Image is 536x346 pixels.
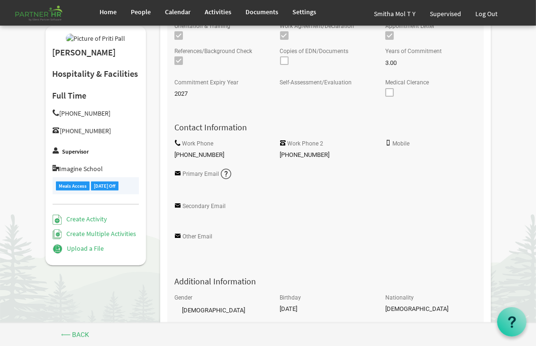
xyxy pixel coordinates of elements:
[367,2,423,26] a: Smitha Mol T Y
[220,168,232,180] img: question-sm.png
[293,8,317,16] span: Settings
[174,80,238,86] label: Commitment Expiry Year
[280,295,301,301] label: Birthday
[288,141,324,147] label: Work Phone 2
[53,229,136,238] a: Create Multiple Activities
[53,215,107,223] a: Create Activity
[246,8,279,16] span: Documents
[280,48,349,55] label: Copies of EDN/Documents
[100,8,117,16] span: Home
[53,91,139,100] h4: Full Time
[182,203,226,209] label: Secondary Email
[385,295,414,301] label: Nationality
[167,277,484,286] h4: Additional Information
[430,9,462,18] span: Supervised
[182,234,212,240] label: Other Email
[66,34,125,43] img: Picture of Priti Pall
[280,80,352,86] label: Self-Assessment/Evaluation
[53,244,104,253] a: Upload a File
[53,215,62,225] img: Create Activity
[53,165,139,173] h5: Imagine School
[205,8,232,16] span: Activities
[91,182,118,191] div: [DATE] Off
[53,69,139,79] h2: Hospitality & Facilities
[392,141,409,147] label: Mobile
[53,127,139,135] h5: [PHONE_NUMBER]
[469,2,505,26] a: Log Out
[174,23,230,29] label: Orientation & Training
[53,48,139,58] h2: [PERSON_NAME]
[423,2,469,26] a: Supervised
[174,48,252,55] label: References/Background Check
[53,229,62,239] img: Create Multiple Activities
[174,295,192,301] label: Gender
[385,48,442,55] label: Years of Commitment
[53,109,139,117] h5: [PHONE_NUMBER]
[182,171,219,177] label: Primary Email
[131,8,151,16] span: People
[167,123,484,132] h4: Contact Information
[385,23,435,29] label: Appointment Letter
[280,23,354,29] label: Work Agreement/Declaration
[165,8,191,16] span: Calendar
[182,141,213,147] label: Work Phone
[53,244,63,254] img: Upload a File
[56,182,90,191] div: Meals Access
[63,149,89,155] label: Supervisor
[385,80,429,86] label: Medical Clerance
